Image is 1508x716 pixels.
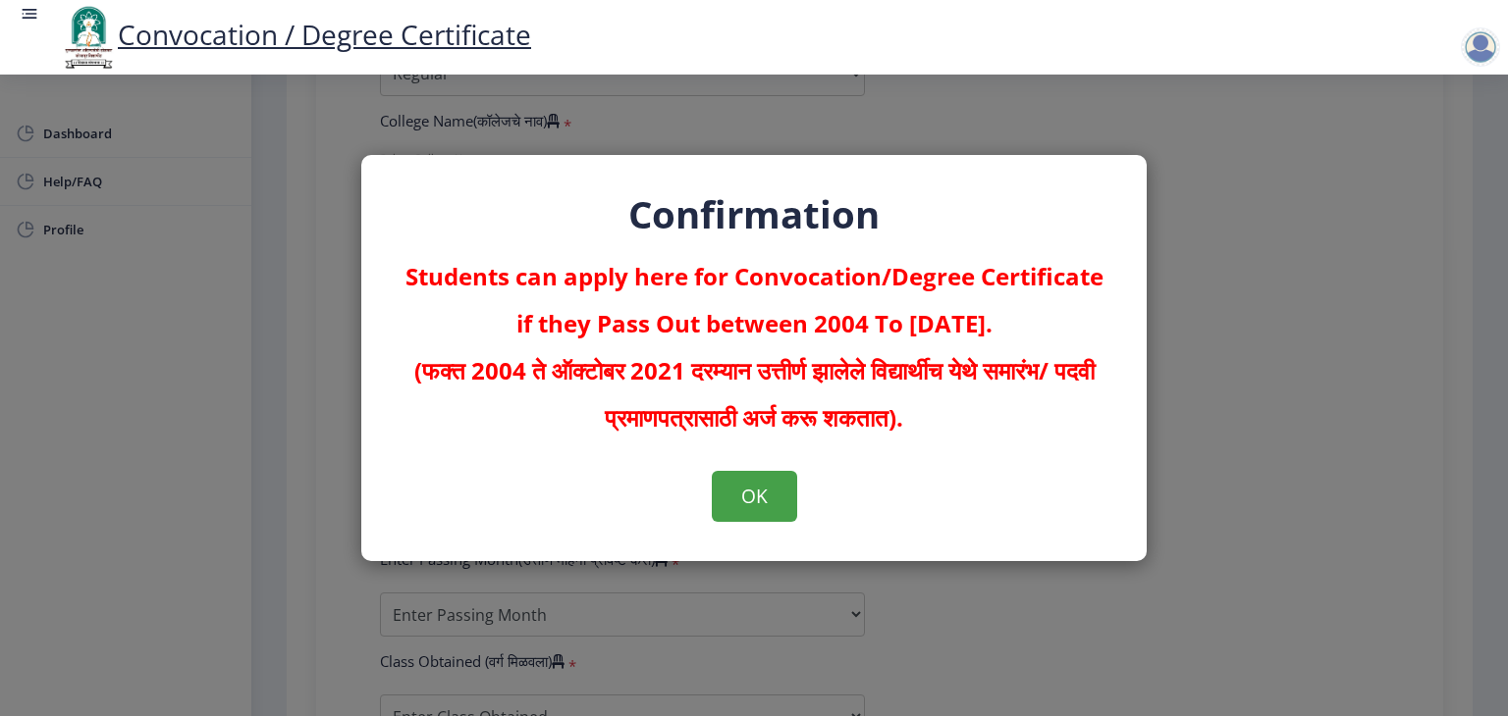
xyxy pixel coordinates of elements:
[401,253,1107,441] p: Students can apply here for Convocation/Degree Certificate if they Pass Out between 2004 To [DATE].
[59,16,531,53] a: Convocation / Degree Certificate
[401,194,1107,233] h2: Confirmation
[414,354,1095,434] strong: (फक्त 2004 ते ऑक्टोबर 2021 दरम्यान उत्तीर्ण झालेले विद्यार्थीच येथे समारंभ/ पदवी प्रमाणपत्रासाठी ...
[59,4,118,71] img: logo
[712,471,797,522] button: OK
